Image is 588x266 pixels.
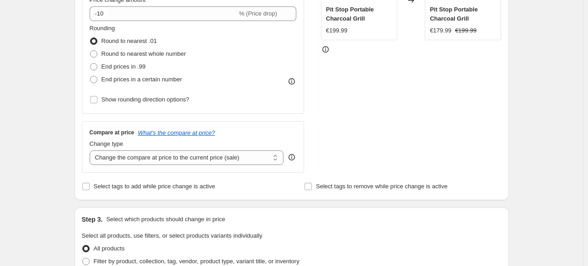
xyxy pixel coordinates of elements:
span: End prices in a certain number [102,76,182,83]
h2: Step 3. [82,215,103,224]
div: help [287,153,296,162]
button: What's the compare at price? [138,129,215,136]
span: Filter by product, collection, tag, vendor, product type, variant title, or inventory [94,258,299,265]
span: Round to nearest whole number [102,50,186,57]
strike: €199.99 [455,26,476,35]
span: Change type [90,140,123,147]
span: Pit Stop Portable Charcoal Grill [326,6,374,22]
span: Pit Stop Portable Charcoal Grill [430,6,478,22]
h3: Compare at price [90,129,134,136]
span: Show rounding direction options? [102,96,189,103]
p: Select which products should change in price [106,215,225,224]
span: Select tags to add while price change is active [94,183,215,190]
span: Rounding [90,25,115,32]
span: % (Price drop) [239,10,277,17]
span: Round to nearest .01 [102,37,157,44]
span: All products [94,245,125,252]
input: -15 [90,6,237,21]
div: €199.99 [326,26,347,35]
span: Select tags to remove while price change is active [316,183,448,190]
div: €179.99 [430,26,451,35]
span: End prices in .99 [102,63,146,70]
span: Select all products, use filters, or select products variants individually [82,232,262,239]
